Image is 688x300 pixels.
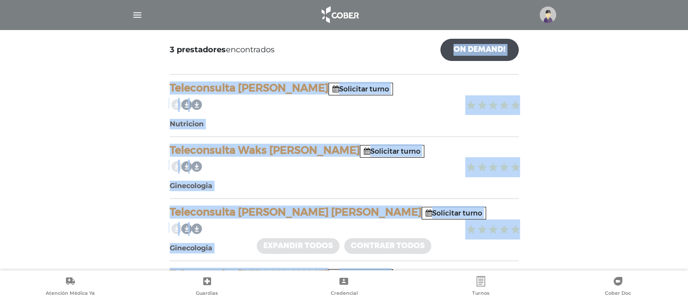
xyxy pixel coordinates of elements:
[426,209,482,217] a: Solicitar turno
[465,95,520,115] img: estrellas_badge.png
[170,206,519,219] h4: Teleconsulta [PERSON_NAME] [PERSON_NAME]
[170,44,275,56] span: encontrados
[330,290,357,298] span: Credencial
[170,82,519,94] h4: Teleconsulta [PERSON_NAME]
[275,276,413,298] a: Credencial
[2,276,139,298] a: Atención Médica Ya
[170,45,226,54] b: 3 prestadores
[132,10,143,20] img: Cober_menu-lines-white.svg
[364,147,420,155] a: Solicitar turno
[317,4,362,25] img: logo_cober_home-white.png
[170,182,212,190] b: Ginecologia
[170,120,204,128] b: Nutricion
[465,219,520,239] img: estrellas_badge.png
[540,7,556,23] img: profile-placeholder.svg
[344,238,431,254] a: Contraer todos
[549,276,686,298] a: Cober Doc
[605,290,631,298] span: Cober Doc
[257,238,339,254] a: Expandir todos
[170,268,519,281] h4: Teleconsulta [PERSON_NAME]
[465,157,520,177] img: estrellas_badge.png
[139,276,276,298] a: Guardias
[413,276,550,298] a: Turnos
[472,290,490,298] span: Turnos
[196,290,218,298] span: Guardias
[332,85,389,93] a: Solicitar turno
[170,144,519,157] h4: Teleconsulta Waks [PERSON_NAME]
[440,39,519,61] a: On Demand!
[46,290,95,298] span: Atención Médica Ya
